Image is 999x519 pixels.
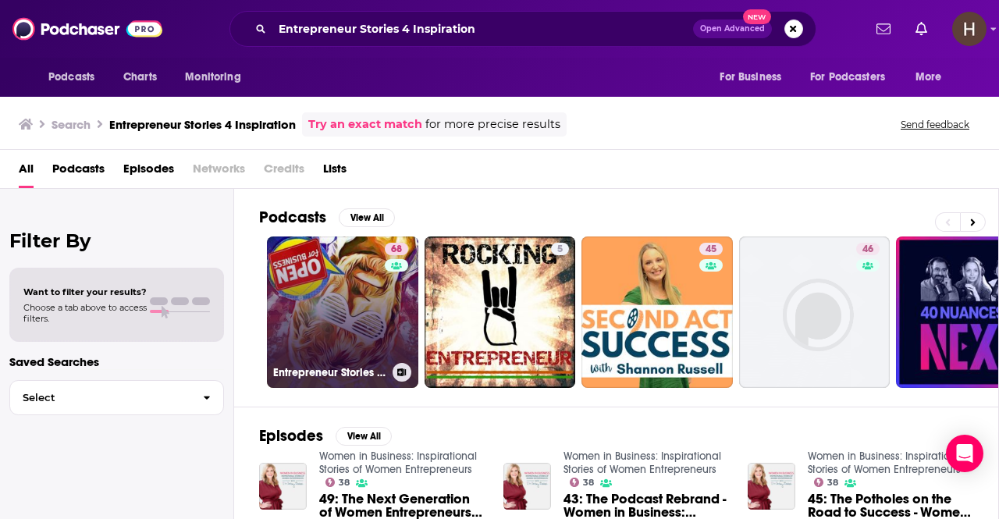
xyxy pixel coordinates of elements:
[174,62,261,92] button: open menu
[748,463,795,510] img: 45: The Potholes on the Road to Success - Women in Business: Inspirational Stories of Women Entre...
[308,116,422,133] a: Try an exact match
[339,479,350,486] span: 38
[808,450,965,476] a: Women in Business: Inspirational Stories of Women Entrepreneurs
[699,243,723,255] a: 45
[123,156,174,188] a: Episodes
[273,366,386,379] h3: Entrepreneur Stories 4⃣ Inspiration
[52,117,91,132] h3: Search
[323,156,347,188] a: Lists
[946,435,983,472] div: Open Intercom Messenger
[48,66,94,88] span: Podcasts
[896,118,974,131] button: Send feedback
[385,243,408,255] a: 68
[259,208,326,227] h2: Podcasts
[808,492,973,519] a: 45: The Potholes on the Road to Success - Women in Business: Inspirational Stories of Women Entre...
[563,492,729,519] a: 43: The Podcast Rebrand - Women in Business: Inspirational Stories of Women Entrepreneurs | Dr. C...
[193,156,245,188] span: Networks
[862,242,873,258] span: 46
[425,116,560,133] span: for more precise results
[563,492,729,519] span: 43: The Podcast Rebrand - Women in Business: Inspirational Stories of Women Entrepreneurs | [PERS...
[325,478,350,487] a: 38
[264,156,304,188] span: Credits
[109,117,296,132] h3: Entrepreneur Stories 4 Inspiration
[259,426,323,446] h2: Episodes
[9,380,224,415] button: Select
[37,62,115,92] button: open menu
[952,12,987,46] button: Show profile menu
[743,9,771,24] span: New
[814,478,839,487] a: 38
[709,62,801,92] button: open menu
[259,426,392,446] a: EpisodesView All
[339,208,395,227] button: View All
[123,66,157,88] span: Charts
[336,427,392,446] button: View All
[909,16,933,42] a: Show notifications dropdown
[581,236,733,388] a: 45
[563,450,721,476] a: Women in Business: Inspirational Stories of Women Entrepreneurs
[9,354,224,369] p: Saved Searches
[185,66,240,88] span: Monitoring
[800,62,908,92] button: open menu
[720,66,781,88] span: For Business
[23,302,147,324] span: Choose a tab above to access filters.
[23,286,147,297] span: Want to filter your results?
[739,236,891,388] a: 46
[952,12,987,46] img: User Profile
[570,478,595,487] a: 38
[19,156,34,188] a: All
[259,463,307,510] img: 49: The Next Generation of Women Entrepreneurs - Women in Business: Inspirational Stories of Wome...
[557,242,563,258] span: 5
[583,479,594,486] span: 38
[12,14,162,44] img: Podchaser - Follow, Share and Rate Podcasts
[856,243,880,255] a: 46
[259,208,395,227] a: PodcastsView All
[9,229,224,252] h2: Filter By
[700,25,765,33] span: Open Advanced
[952,12,987,46] span: Logged in as M1ndsharePR
[113,62,166,92] a: Charts
[693,20,772,38] button: Open AdvancedNew
[272,16,693,41] input: Search podcasts, credits, & more...
[810,66,885,88] span: For Podcasters
[870,16,897,42] a: Show notifications dropdown
[827,479,838,486] span: 38
[229,11,816,47] div: Search podcasts, credits, & more...
[52,156,105,188] a: Podcasts
[425,236,576,388] a: 5
[319,450,477,476] a: Women in Business: Inspirational Stories of Women Entrepreneurs
[10,393,190,403] span: Select
[551,243,569,255] a: 5
[319,492,485,519] a: 49: The Next Generation of Women Entrepreneurs - Women in Business: Inspirational Stories of Wome...
[905,62,962,92] button: open menu
[503,463,551,510] img: 43: The Podcast Rebrand - Women in Business: Inspirational Stories of Women Entrepreneurs | Dr. C...
[706,242,716,258] span: 45
[391,242,402,258] span: 68
[915,66,942,88] span: More
[267,236,418,388] a: 68Entrepreneur Stories 4⃣ Inspiration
